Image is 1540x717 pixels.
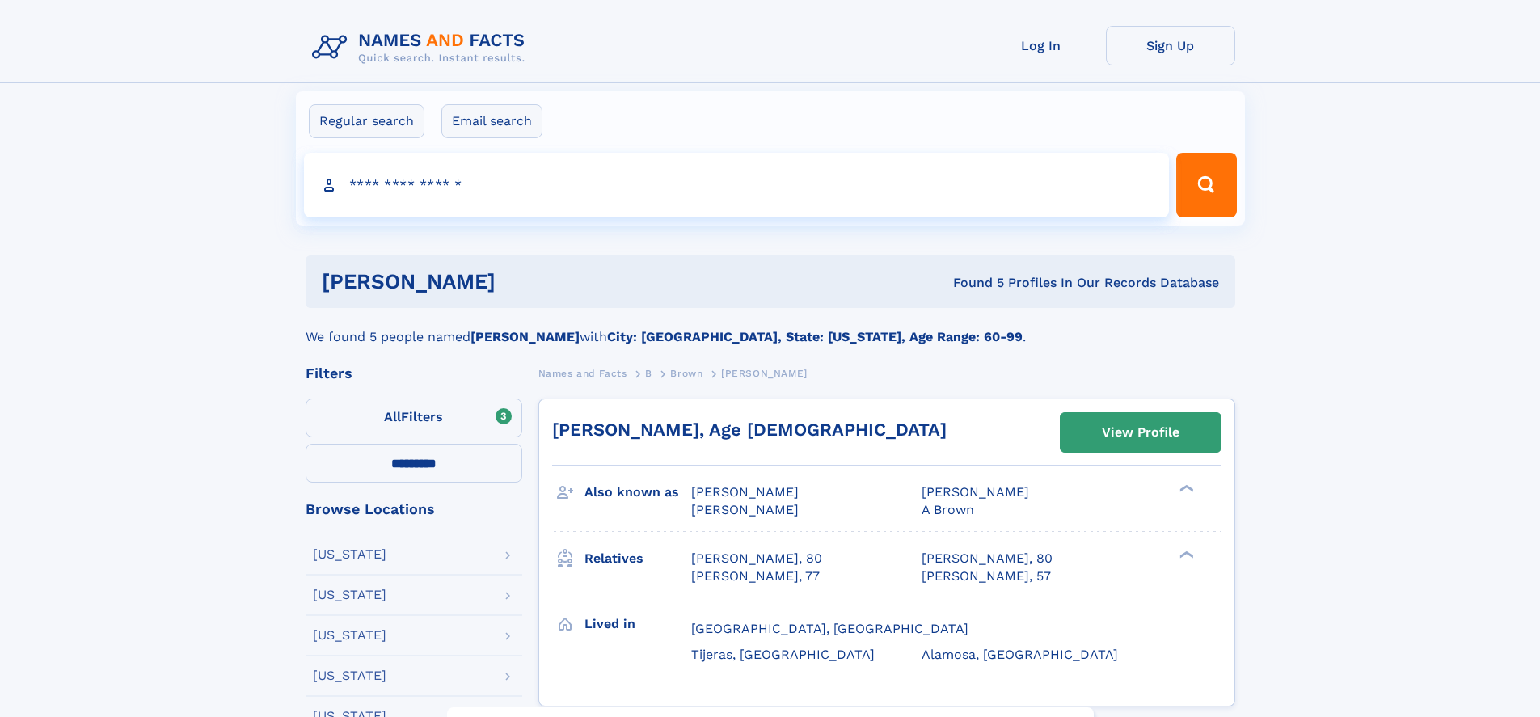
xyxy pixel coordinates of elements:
[670,368,702,379] span: Brown
[670,363,702,383] a: Brown
[313,588,386,601] div: [US_STATE]
[922,484,1029,500] span: [PERSON_NAME]
[384,409,401,424] span: All
[691,621,968,636] span: [GEOGRAPHIC_DATA], [GEOGRAPHIC_DATA]
[313,548,386,561] div: [US_STATE]
[306,366,522,381] div: Filters
[470,329,580,344] b: [PERSON_NAME]
[584,545,691,572] h3: Relatives
[691,550,822,567] a: [PERSON_NAME], 80
[584,479,691,506] h3: Also known as
[552,420,947,440] a: [PERSON_NAME], Age [DEMOGRAPHIC_DATA]
[724,274,1219,292] div: Found 5 Profiles In Our Records Database
[309,104,424,138] label: Regular search
[645,363,652,383] a: B
[1106,26,1235,65] a: Sign Up
[922,502,974,517] span: A Brown
[584,610,691,638] h3: Lived in
[691,484,799,500] span: [PERSON_NAME]
[922,550,1053,567] a: [PERSON_NAME], 80
[721,368,808,379] span: [PERSON_NAME]
[922,567,1051,585] a: [PERSON_NAME], 57
[691,647,875,662] span: Tijeras, [GEOGRAPHIC_DATA]
[1175,483,1195,494] div: ❯
[1176,153,1236,217] button: Search Button
[306,502,522,517] div: Browse Locations
[304,153,1170,217] input: search input
[538,363,627,383] a: Names and Facts
[607,329,1023,344] b: City: [GEOGRAPHIC_DATA], State: [US_STATE], Age Range: 60-99
[313,669,386,682] div: [US_STATE]
[1102,414,1179,451] div: View Profile
[441,104,542,138] label: Email search
[922,647,1118,662] span: Alamosa, [GEOGRAPHIC_DATA]
[691,567,820,585] a: [PERSON_NAME], 77
[306,308,1235,347] div: We found 5 people named with .
[306,26,538,70] img: Logo Names and Facts
[1061,413,1221,452] a: View Profile
[691,502,799,517] span: [PERSON_NAME]
[322,272,724,292] h1: [PERSON_NAME]
[313,629,386,642] div: [US_STATE]
[306,399,522,437] label: Filters
[645,368,652,379] span: B
[1175,549,1195,559] div: ❯
[977,26,1106,65] a: Log In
